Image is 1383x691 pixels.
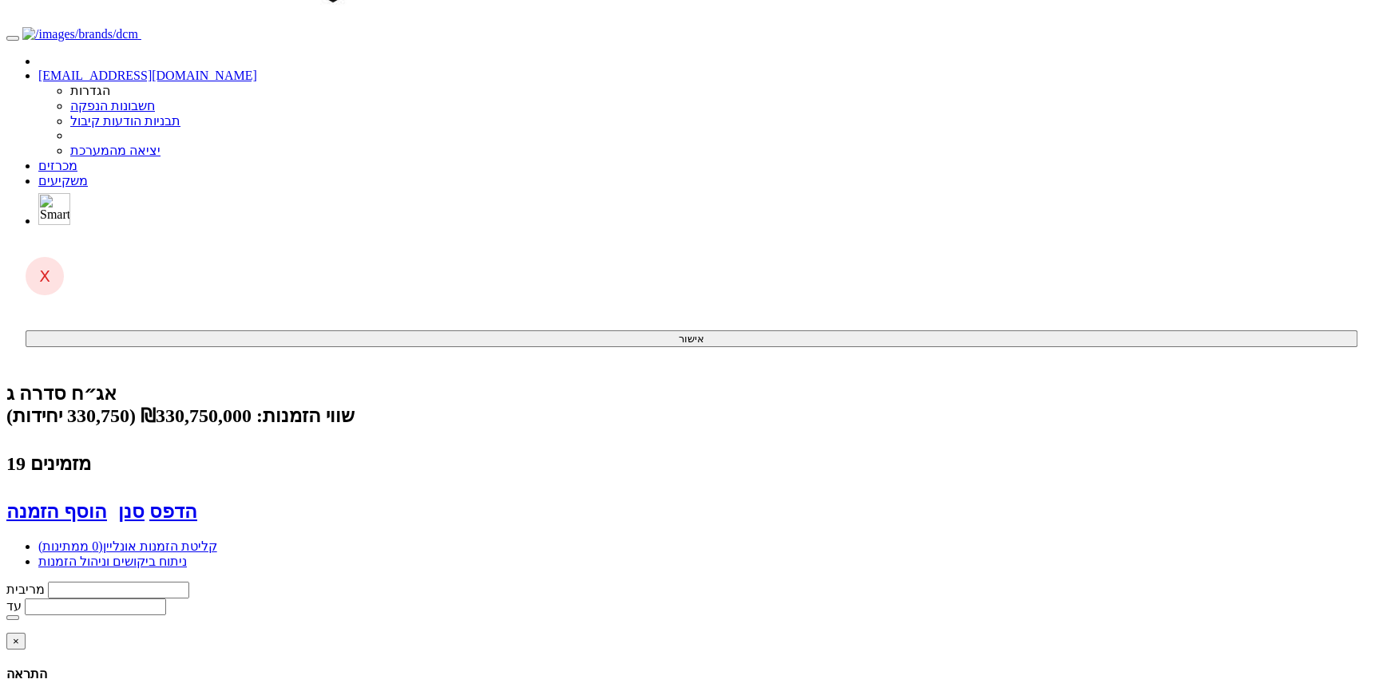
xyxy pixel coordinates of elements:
[6,582,45,596] label: מריבית
[6,501,107,522] a: הוסף הזמנה
[26,330,1357,347] button: אישור
[6,599,22,613] label: עד
[6,666,1377,681] h4: התראה
[6,452,1377,475] h4: 19 מזמינים
[38,539,217,553] a: קליטת הזמנות אונליין(0 ממתינות)
[38,555,187,568] a: ניתוח ביקושים וניהול הזמנות
[38,174,88,188] a: משקיעים
[39,267,50,286] span: X
[38,539,103,553] span: (0 ממתינות)
[38,69,257,82] a: [EMAIL_ADDRESS][DOMAIN_NAME]
[118,501,145,522] a: סנן
[70,144,160,157] a: יציאה מהמערכת
[70,99,155,113] a: חשבונות הנפקה
[38,159,77,172] a: מכרזים
[6,633,26,650] button: Close
[13,635,19,647] span: ×
[70,114,180,128] a: תבניות הודעות קיבול
[6,405,1377,427] div: שווי הזמנות: ₪330,750,000 (330,750 יחידות)
[70,83,1377,98] li: הגדרות
[38,193,70,225] img: SmartBull Logo
[6,382,1377,405] div: ישראכרט בע"מ - אג״ח (סדרה ג) - הנפקה פרטית
[22,27,138,41] img: /images/brands/dcm
[149,501,197,522] a: הדפס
